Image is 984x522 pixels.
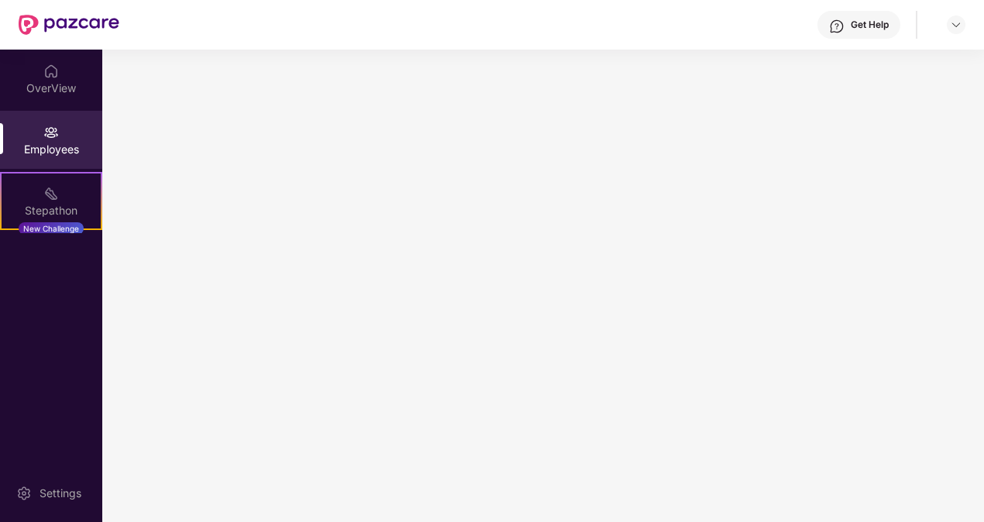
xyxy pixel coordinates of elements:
[43,64,59,79] img: svg+xml;base64,PHN2ZyBpZD0iSG9tZSIgeG1sbnM9Imh0dHA6Ly93d3cudzMub3JnLzIwMDAvc3ZnIiB3aWR0aD0iMjAiIG...
[35,486,86,501] div: Settings
[19,222,84,235] div: New Challenge
[16,486,32,501] img: svg+xml;base64,PHN2ZyBpZD0iU2V0dGluZy0yMHgyMCIgeG1sbnM9Imh0dHA6Ly93d3cudzMub3JnLzIwMDAvc3ZnIiB3aW...
[19,15,119,35] img: New Pazcare Logo
[43,186,59,201] img: svg+xml;base64,PHN2ZyB4bWxucz0iaHR0cDovL3d3dy53My5vcmcvMjAwMC9zdmciIHdpZHRoPSIyMSIgaGVpZ2h0PSIyMC...
[829,19,845,34] img: svg+xml;base64,PHN2ZyBpZD0iSGVscC0zMngzMiIgeG1sbnM9Imh0dHA6Ly93d3cudzMub3JnLzIwMDAvc3ZnIiB3aWR0aD...
[950,19,962,31] img: svg+xml;base64,PHN2ZyBpZD0iRHJvcGRvd24tMzJ4MzIiIHhtbG5zPSJodHRwOi8vd3d3LnczLm9yZy8yMDAwL3N2ZyIgd2...
[2,203,101,218] div: Stepathon
[43,125,59,140] img: svg+xml;base64,PHN2ZyBpZD0iRW1wbG95ZWVzIiB4bWxucz0iaHR0cDovL3d3dy53My5vcmcvMjAwMC9zdmciIHdpZHRoPS...
[851,19,889,31] div: Get Help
